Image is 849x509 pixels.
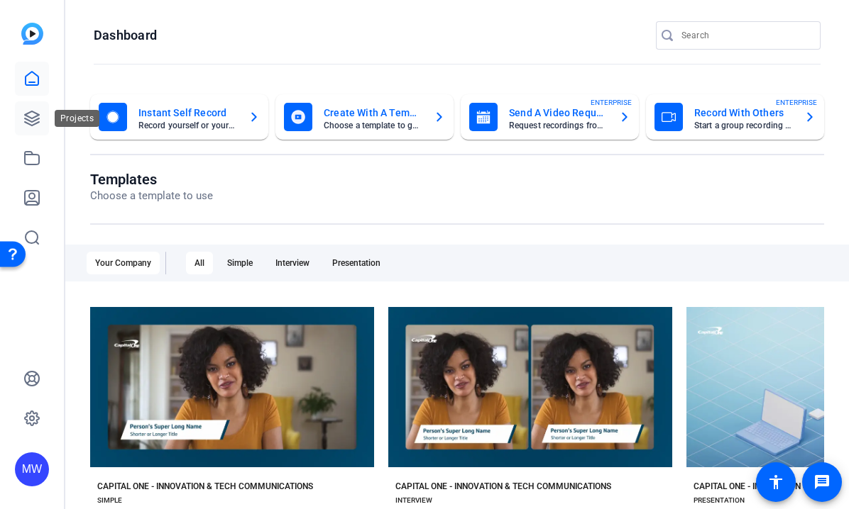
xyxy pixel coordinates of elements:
[324,121,422,130] mat-card-subtitle: Choose a template to get started
[767,474,784,491] mat-icon: accessibility
[87,252,160,274] div: Your Company
[694,104,793,121] mat-card-title: Record With Others
[395,495,432,506] div: INTERVIEW
[90,94,268,140] button: Instant Self RecordRecord yourself or your screen
[94,27,157,44] h1: Dashboard
[324,252,389,274] div: Presentation
[509,121,608,130] mat-card-subtitle: Request recordings from anyone, anywhere
[97,495,122,506] div: SIMPLE
[186,252,213,274] div: All
[509,104,608,121] mat-card-title: Send A Video Request
[591,97,632,108] span: ENTERPRISE
[90,171,213,188] h1: Templates
[395,481,611,492] div: CAPITAL ONE - INNOVATION & TECH COMMUNICATIONS
[97,481,313,492] div: CAPITAL ONE - INNOVATION & TECH COMMUNICATIONS
[138,104,237,121] mat-card-title: Instant Self Record
[646,94,824,140] button: Record With OthersStart a group recording sessionENTERPRISE
[681,27,809,44] input: Search
[694,121,793,130] mat-card-subtitle: Start a group recording session
[461,94,639,140] button: Send A Video RequestRequest recordings from anyone, anywhereENTERPRISE
[219,252,261,274] div: Simple
[55,110,99,127] div: Projects
[21,23,43,45] img: blue-gradient.svg
[694,495,745,506] div: PRESENTATION
[15,452,49,486] div: MW
[90,188,213,204] p: Choose a template to use
[814,474,831,491] mat-icon: message
[776,97,817,108] span: ENTERPRISE
[267,252,318,274] div: Interview
[324,104,422,121] mat-card-title: Create With A Template
[138,121,237,130] mat-card-subtitle: Record yourself or your screen
[275,94,454,140] button: Create With A TemplateChoose a template to get started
